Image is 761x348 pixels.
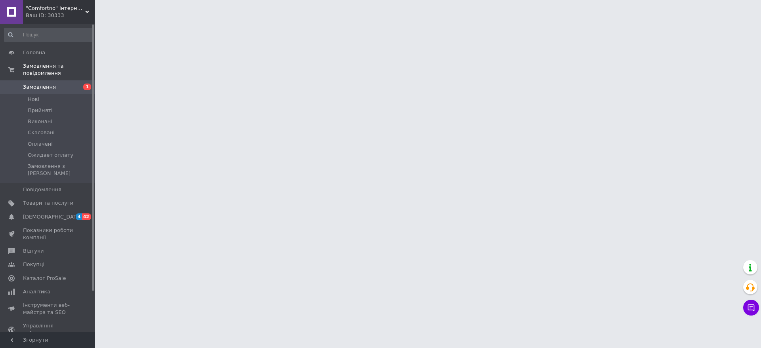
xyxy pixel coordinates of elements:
span: Товари та послуги [23,200,73,207]
span: Інструменти веб-майстра та SEO [23,302,73,316]
span: Каталог ProSale [23,275,66,282]
span: 4 [76,213,82,220]
span: Аналітика [23,288,50,295]
input: Пошук [4,28,94,42]
span: Показники роботи компанії [23,227,73,241]
span: Нові [28,96,39,103]
span: Покупці [23,261,44,268]
span: [DEMOGRAPHIC_DATA] [23,213,82,221]
span: Скасовані [28,129,55,136]
span: Прийняті [28,107,52,114]
span: Відгуки [23,247,44,255]
span: Замовлення з [PERSON_NAME] [28,163,93,177]
span: Управління сайтом [23,322,73,337]
span: Оплачені [28,141,53,148]
span: Виконані [28,118,52,125]
button: Чат з покупцем [743,300,759,316]
span: Повідомлення [23,186,61,193]
span: Головна [23,49,45,56]
span: 1 [83,84,91,90]
div: Ваш ID: 30333 [26,12,95,19]
span: "Comfortno" інтернет-магазин комфортного шопінгу [26,5,85,12]
span: 42 [82,213,91,220]
span: Ожидает оплату [28,152,73,159]
span: Замовлення [23,84,56,91]
span: Замовлення та повідомлення [23,63,95,77]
